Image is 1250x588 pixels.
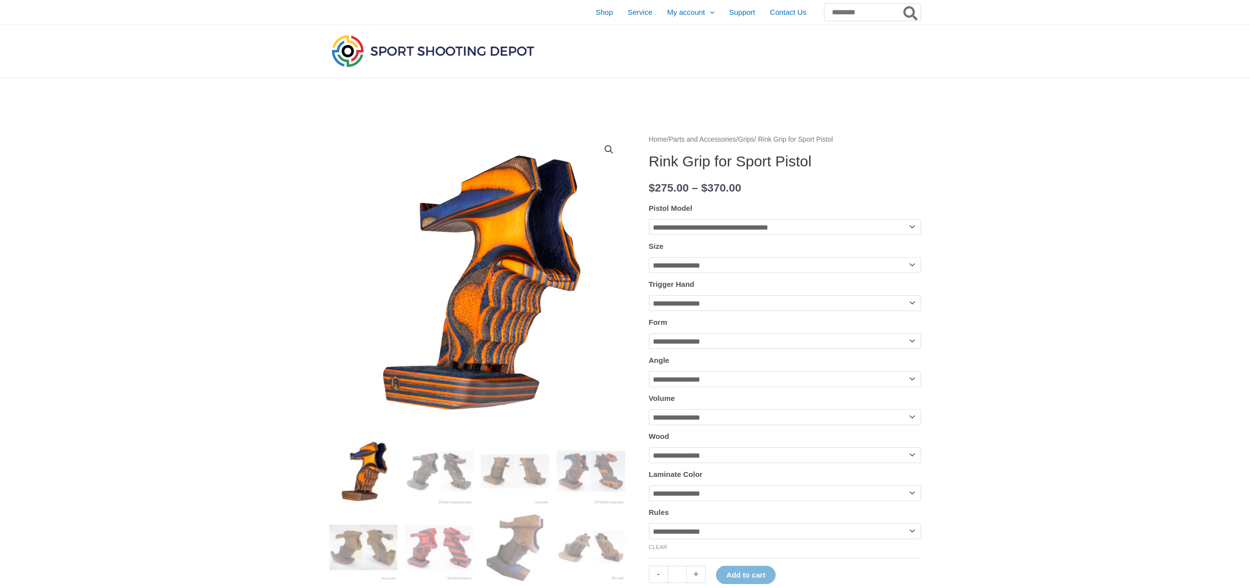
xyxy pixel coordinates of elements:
a: Parts and Accessories [669,136,736,143]
h1: Rink Grip for Sport Pistol [649,153,921,170]
button: Add to cart [716,566,776,584]
a: Grips [738,136,754,143]
img: Rink Grip for Sport Pistol [329,437,398,506]
label: Pistol Model [649,204,692,212]
label: Laminate Color [649,470,703,478]
img: Rink Sport Pistol Grip [557,513,625,582]
label: Volume [649,394,675,402]
bdi: 370.00 [701,182,741,194]
label: Angle [649,356,670,364]
img: Rink Grip for Sport Pistol - Image 4 [557,437,625,506]
bdi: 275.00 [649,182,689,194]
a: - [649,566,668,583]
input: Product quantity [668,566,687,583]
img: Sport Shooting Depot [329,33,536,69]
a: + [687,566,706,583]
img: Rink Grip for Sport Pistol - Image 5 [329,513,398,582]
a: View full-screen image gallery [600,141,618,158]
label: Size [649,242,664,250]
span: $ [649,182,655,194]
span: – [692,182,698,194]
img: Rink Grip for Sport Pistol - Image 6 [405,513,473,582]
img: Rink Grip for Sport Pistol - Image 7 [481,513,549,582]
a: Home [649,136,667,143]
img: Rink Grip for Sport Pistol - Image 3 [481,437,549,506]
a: Clear options [649,544,668,550]
label: Form [649,318,668,326]
label: Trigger Hand [649,280,695,288]
img: Rink Grip for Sport Pistol - Image 2 [405,437,473,506]
span: $ [701,182,708,194]
button: Search [901,4,921,21]
nav: Breadcrumb [649,133,921,146]
label: Rules [649,508,669,516]
label: Wood [649,432,669,440]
